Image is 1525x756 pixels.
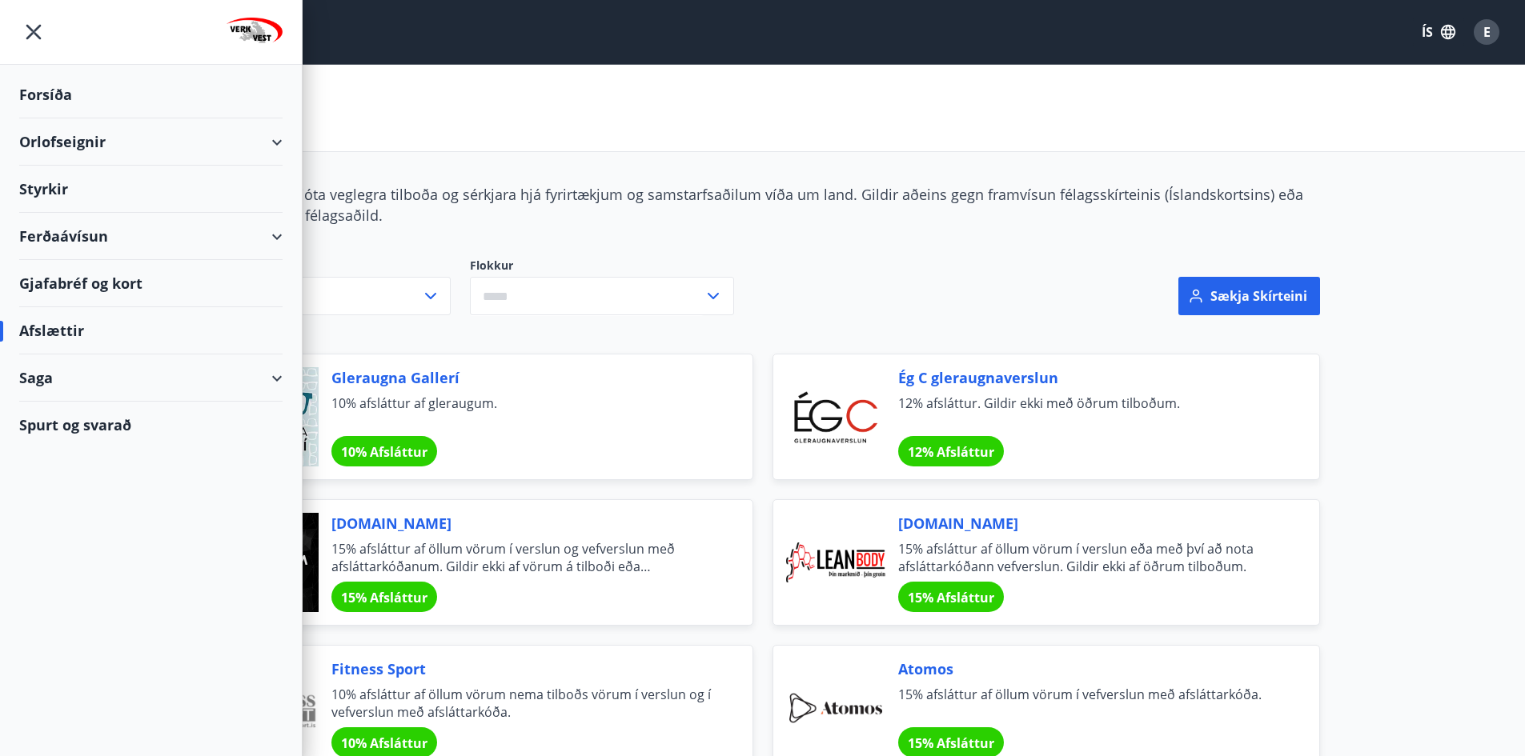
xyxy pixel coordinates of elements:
span: Fitness Sport [331,658,714,679]
img: union_logo [227,18,283,50]
button: Sækja skírteini [1178,277,1320,315]
span: 12% afsláttur. Gildir ekki með öðrum tilboðum. [898,394,1281,430]
span: 15% afsláttur af öllum vörum í verslun eða með því að nota afsláttarkóðann vefverslun. Gildir ekk... [898,540,1281,575]
span: Gleraugna Gallerí [331,367,714,388]
div: Styrkir [19,166,283,213]
span: [DOMAIN_NAME] [898,513,1281,534]
span: 15% afsláttur af öllum vörum í verslun og vefverslun með afsláttarkóðanum. Gildir ekki af vörum á... [331,540,714,575]
div: Forsíða [19,71,283,118]
div: Gjafabréf og kort [19,260,283,307]
span: 15% Afsláttur [341,589,427,606]
span: E [1483,23,1491,41]
span: 10% Afsláttur [341,734,427,752]
span: 10% Afsláttur [341,443,427,461]
div: Ferðaávísun [19,213,283,260]
div: Spurt og svarað [19,402,283,448]
span: Atomos [898,658,1281,679]
div: Orlofseignir [19,118,283,166]
span: Ég C gleraugnaverslun [898,367,1281,388]
span: 10% afsláttur af gleraugum. [331,394,714,430]
span: 10% afsláttur af öllum vörum nema tilboðs vörum í verslun og í vefverslun með afsláttarkóða. [331,686,714,721]
span: Svæði [206,258,451,277]
button: menu [19,18,48,46]
span: Félagsmenn njóta veglegra tilboða og sérkjara hjá fyrirtækjum og samstarfsaðilum víða um land. Gi... [206,185,1303,225]
button: ÍS [1413,18,1464,46]
span: 12% Afsláttur [908,443,994,461]
div: Saga [19,354,283,402]
div: Afslættir [19,307,283,354]
button: E [1467,13,1506,51]
span: 15% Afsláttur [908,589,994,606]
span: 15% afsláttur af öllum vörum í vefverslun með afsláttarkóða. [898,686,1281,721]
button: Allt [206,277,451,315]
label: Flokkur [470,258,734,274]
span: [DOMAIN_NAME] [331,513,714,534]
span: 15% Afsláttur [908,734,994,752]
